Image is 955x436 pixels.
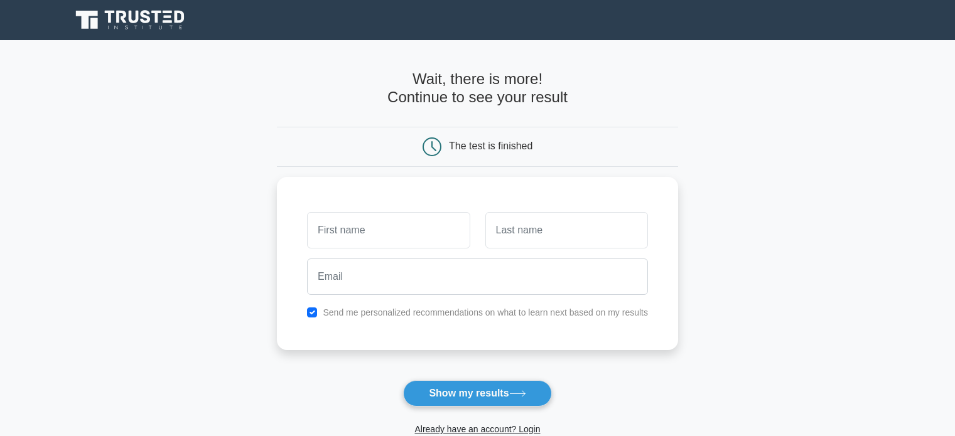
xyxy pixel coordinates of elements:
input: Email [307,258,648,295]
input: First name [307,212,470,248]
a: Already have an account? Login [414,424,540,434]
div: The test is finished [449,141,532,151]
label: Send me personalized recommendations on what to learn next based on my results [323,307,648,317]
input: Last name [485,212,648,248]
h4: Wait, there is more! Continue to see your result [277,70,678,107]
button: Show my results [403,380,551,407]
